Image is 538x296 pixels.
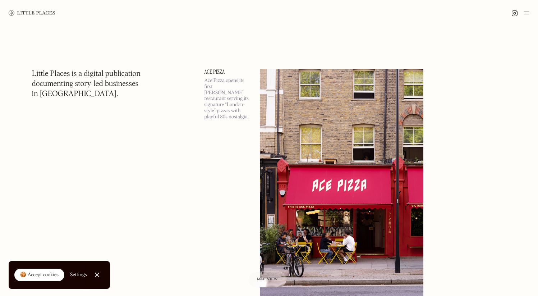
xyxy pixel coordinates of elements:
a: Settings [70,267,87,283]
a: 🍪 Accept cookies [14,269,64,282]
h1: Little Places is a digital publication documenting story-led businesses in [GEOGRAPHIC_DATA]. [32,69,141,99]
a: Ace Pizza [204,69,251,75]
a: Map view [248,272,286,287]
a: Close Cookie Popup [90,268,104,282]
p: Ace Pizza opens its first [PERSON_NAME] restaurant serving its signature “London-style” pizzas wi... [204,78,251,120]
div: 🍪 Accept cookies [20,272,59,279]
span: Map view [257,277,278,281]
div: Settings [70,272,87,277]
